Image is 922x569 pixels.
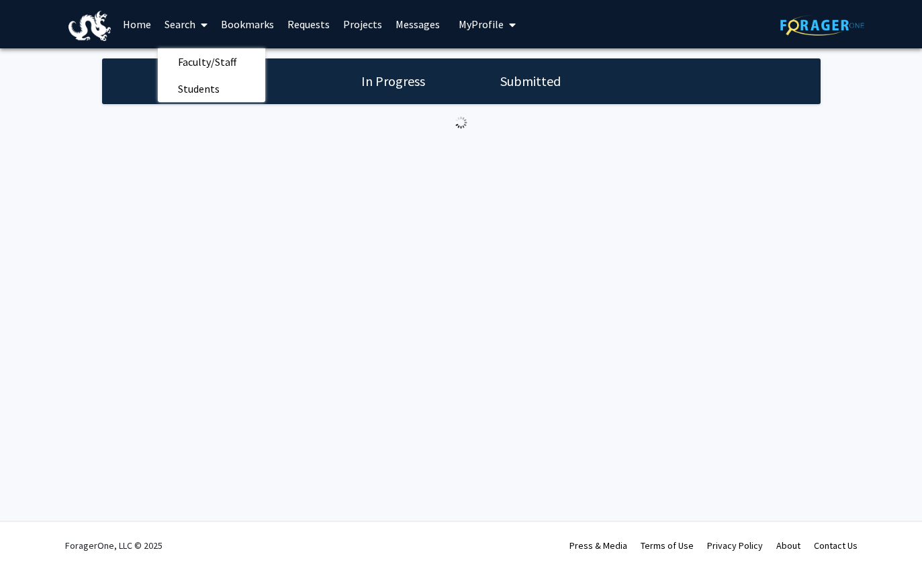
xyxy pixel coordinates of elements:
img: Loading [449,111,473,134]
img: Drexel University Logo [68,11,111,41]
h1: Submitted [496,72,565,91]
a: Contact Us [814,539,858,552]
a: About [776,539,800,552]
span: Students [158,75,240,102]
span: Faculty/Staff [158,48,257,75]
div: ForagerOne, LLC © 2025 [65,522,163,569]
a: Terms of Use [641,539,694,552]
img: ForagerOne Logo [780,15,864,36]
a: Home [116,1,158,48]
span: My Profile [459,17,504,31]
iframe: Chat [865,509,912,559]
a: Privacy Policy [707,539,763,552]
a: Search [158,1,214,48]
a: Students [158,79,265,99]
h1: In Progress [357,72,429,91]
a: Faculty/Staff [158,52,265,72]
a: Projects [336,1,389,48]
a: Press & Media [569,539,627,552]
a: Bookmarks [214,1,281,48]
a: Messages [389,1,447,48]
a: Requests [281,1,336,48]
